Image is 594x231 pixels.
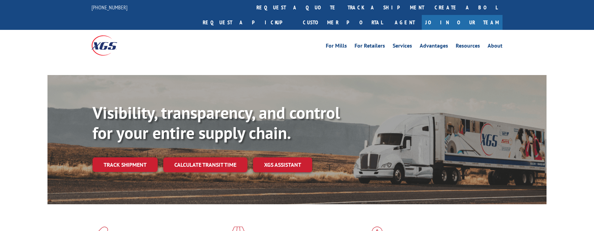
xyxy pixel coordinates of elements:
[420,43,448,51] a: Advantages
[422,15,503,30] a: Join Our Team
[326,43,347,51] a: For Mills
[91,4,128,11] a: [PHONE_NUMBER]
[198,15,298,30] a: Request a pickup
[488,43,503,51] a: About
[388,15,422,30] a: Agent
[355,43,385,51] a: For Retailers
[93,102,340,143] b: Visibility, transparency, and control for your entire supply chain.
[163,157,247,172] a: Calculate transit time
[298,15,388,30] a: Customer Portal
[393,43,412,51] a: Services
[253,157,312,172] a: XGS ASSISTANT
[456,43,480,51] a: Resources
[93,157,158,172] a: Track shipment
